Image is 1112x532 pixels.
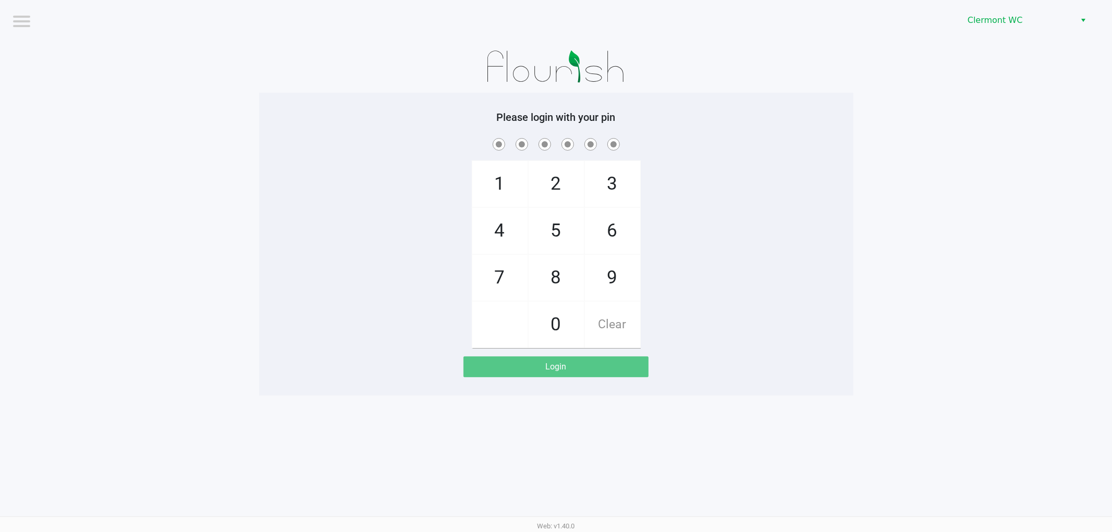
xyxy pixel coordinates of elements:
[529,255,584,301] span: 8
[585,302,640,348] span: Clear
[529,208,584,254] span: 5
[1076,11,1091,30] button: Select
[472,255,528,301] span: 7
[585,255,640,301] span: 9
[585,161,640,207] span: 3
[472,161,528,207] span: 1
[472,208,528,254] span: 4
[529,161,584,207] span: 2
[529,302,584,348] span: 0
[968,14,1069,27] span: Clermont WC
[537,522,575,530] span: Web: v1.40.0
[585,208,640,254] span: 6
[267,111,846,123] h5: Please login with your pin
